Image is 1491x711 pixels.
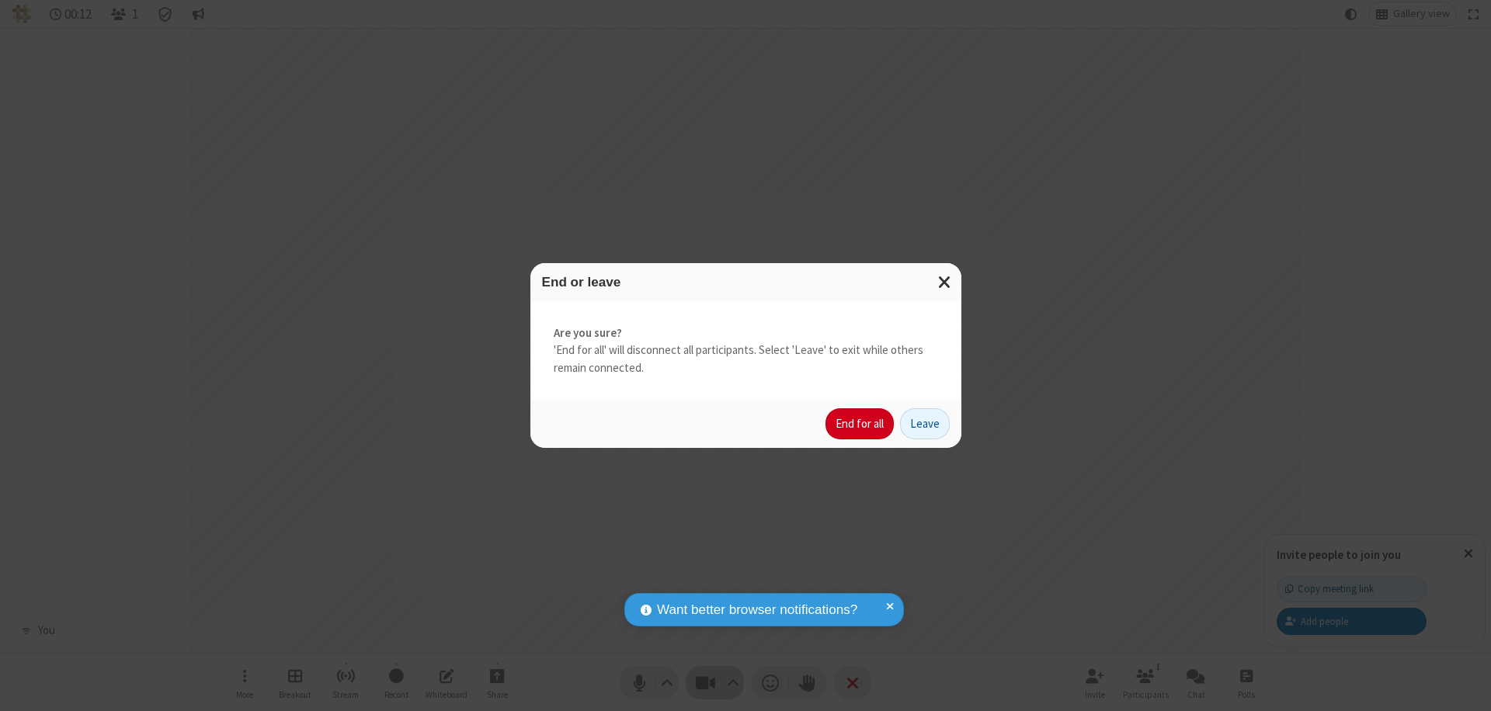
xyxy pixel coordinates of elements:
span: Want better browser notifications? [657,600,857,620]
button: End for all [825,408,894,439]
button: Leave [900,408,950,439]
h3: End or leave [542,275,950,290]
div: 'End for all' will disconnect all participants. Select 'Leave' to exit while others remain connec... [530,301,961,401]
button: Close modal [929,263,961,301]
strong: Are you sure? [554,324,938,342]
